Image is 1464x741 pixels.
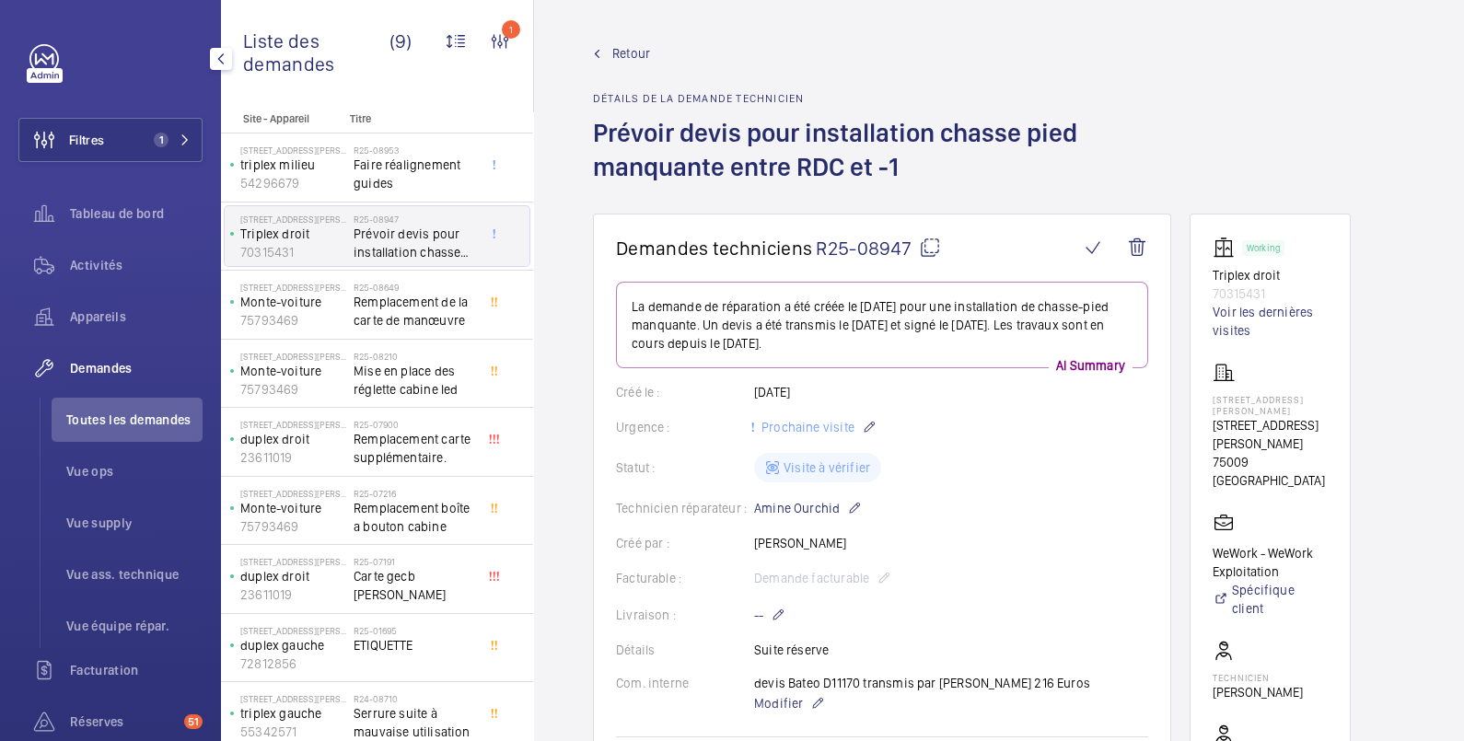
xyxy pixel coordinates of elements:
[1213,266,1328,284] p: Triplex droit
[240,156,346,174] p: triplex milieu
[240,585,346,604] p: 23611019
[243,29,389,75] span: Liste des demandes
[354,499,475,536] span: Remplacement boîte a bouton cabine
[350,112,471,125] p: Titre
[1213,416,1328,453] p: [STREET_ADDRESS][PERSON_NAME]
[1247,245,1280,251] p: Working
[240,723,346,741] p: 55342571
[1213,284,1328,303] p: 70315431
[1213,683,1303,701] p: [PERSON_NAME]
[240,625,346,636] p: [STREET_ADDRESS][PERSON_NAME]
[154,133,168,147] span: 1
[1213,237,1242,259] img: elevator.svg
[240,214,346,225] p: [STREET_ADDRESS][PERSON_NAME]
[754,694,803,712] span: Modifier
[69,131,104,149] span: Filtres
[240,448,346,467] p: 23611019
[70,661,203,679] span: Facturation
[354,293,475,330] span: Remplacement de la carte de manœuvre
[354,214,475,225] h2: R25-08947
[354,704,475,741] span: Serrure suite à mauvaise utilisation
[70,359,203,377] span: Demandes
[240,351,346,362] p: [STREET_ADDRESS][PERSON_NAME]
[616,237,812,260] span: Demandes techniciens
[240,145,346,156] p: [STREET_ADDRESS][PERSON_NAME]
[816,237,941,260] span: R25-08947
[221,112,343,125] p: Site - Appareil
[593,116,1171,214] h1: Prévoir devis pour installation chasse pied manquante entre RDC et -1
[758,420,854,434] span: Prochaine visite
[1213,581,1328,618] a: Spécifique client
[240,419,346,430] p: [STREET_ADDRESS][PERSON_NAME]
[240,282,346,293] p: [STREET_ADDRESS][PERSON_NAME]
[612,44,650,63] span: Retour
[240,488,346,499] p: [STREET_ADDRESS][PERSON_NAME]
[240,636,346,654] p: duplex gauche
[240,174,346,192] p: 54296679
[240,654,346,673] p: 72812856
[66,565,203,584] span: Vue ass. technique
[70,712,177,731] span: Réserves
[1213,303,1328,340] a: Voir les dernières visites
[240,243,346,261] p: 70315431
[354,145,475,156] h2: R25-08953
[354,693,475,704] h2: R24-08710
[66,514,203,532] span: Vue supply
[1213,672,1303,683] p: Technicien
[240,556,346,567] p: [STREET_ADDRESS][PERSON_NAME]
[70,256,203,274] span: Activités
[240,499,346,517] p: Monte-voiture
[240,225,346,243] p: Triplex droit
[18,118,203,162] button: Filtres1
[70,307,203,326] span: Appareils
[66,462,203,480] span: Vue ops
[754,604,785,626] p: --
[1213,453,1328,490] p: 75009 [GEOGRAPHIC_DATA]
[66,411,203,429] span: Toutes les demandes
[240,567,346,585] p: duplex droit
[240,430,346,448] p: duplex droit
[240,362,346,380] p: Monte-voiture
[70,204,203,223] span: Tableau de bord
[354,156,475,192] span: Faire réalignement guides
[240,517,346,536] p: 75793469
[354,430,475,467] span: Remplacement carte supplémentaire.
[632,297,1133,353] p: La demande de réparation a été créée le [DATE] pour une installation de chasse-pied manquante. Un...
[184,714,203,729] span: 51
[240,704,346,723] p: triplex gauche
[354,225,475,261] span: Prévoir devis pour installation chasse pied manquante entre RDC et -1
[240,693,346,704] p: [STREET_ADDRESS][PERSON_NAME]
[354,419,475,430] h2: R25-07900
[593,92,1171,105] h2: Détails de la demande technicien
[1049,356,1133,375] p: AI Summary
[754,497,862,519] p: Amine Ourchid
[354,625,475,636] h2: R25-01695
[354,351,475,362] h2: R25-08210
[66,617,203,635] span: Vue équipe répar.
[354,282,475,293] h2: R25-08649
[1213,394,1328,416] p: [STREET_ADDRESS][PERSON_NAME]
[354,636,475,654] span: ETIQUETTE
[240,311,346,330] p: 75793469
[1213,544,1328,581] p: WeWork - WeWork Exploitation
[354,567,475,604] span: Carte gecb [PERSON_NAME]
[354,488,475,499] h2: R25-07216
[240,380,346,399] p: 75793469
[354,556,475,567] h2: R25-07191
[240,293,346,311] p: Monte-voiture
[354,362,475,399] span: Mise en place des réglette cabine led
